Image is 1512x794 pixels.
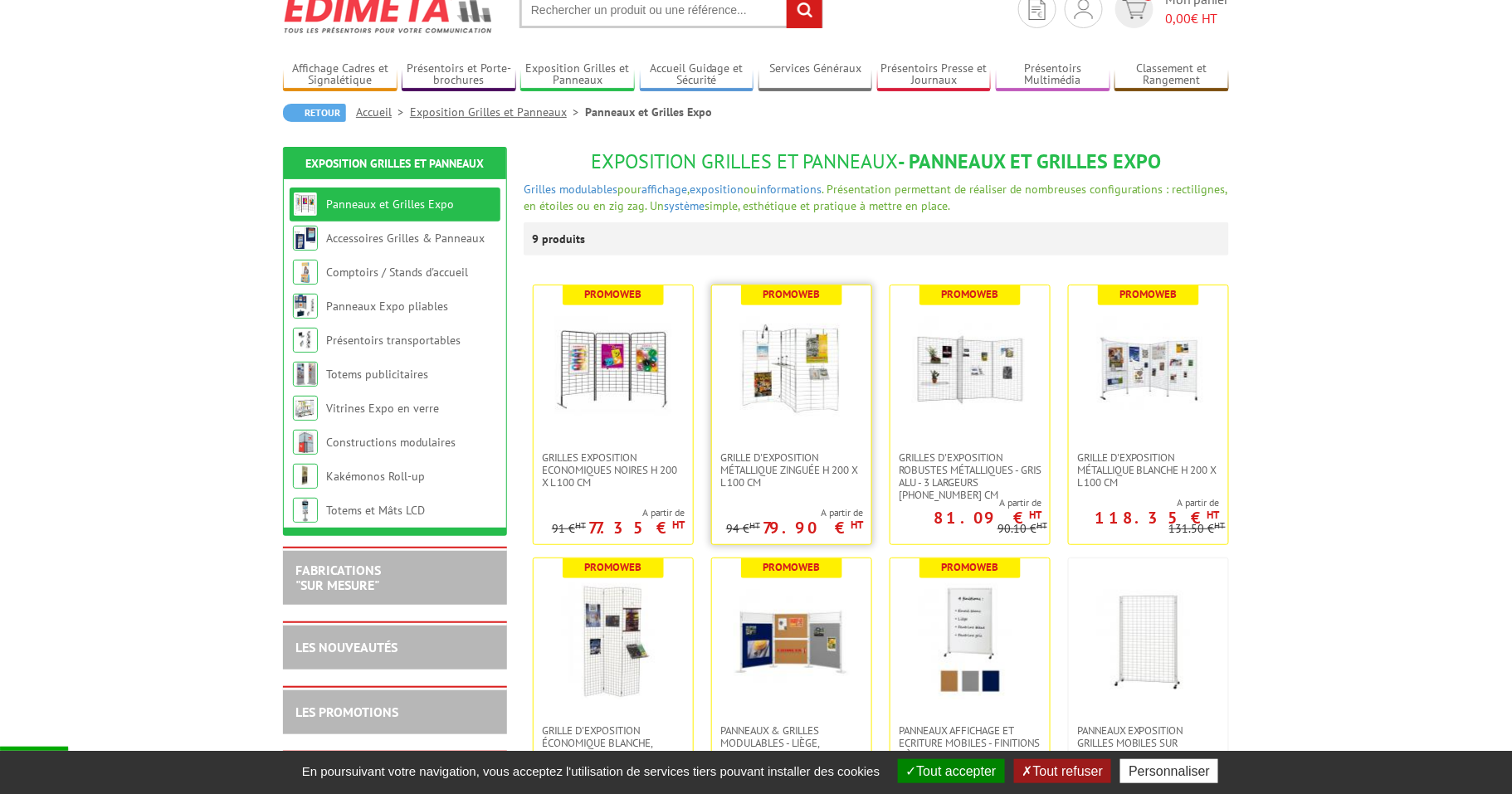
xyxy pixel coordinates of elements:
b: Promoweb [942,560,999,574]
a: Grille d'exposition métallique Zinguée H 200 x L 100 cm [712,451,871,489]
img: Grilles d'exposition robustes métalliques - gris alu - 3 largeurs 70-100-120 cm [912,310,1028,426]
a: Panneaux Affichage et Ecriture Mobiles - finitions liège punaisable, feutrine gris clair ou bleue... [890,724,1050,787]
img: Comptoirs / Stands d'accueil [293,260,318,285]
img: Panneaux Affichage et Ecriture Mobiles - finitions liège punaisable, feutrine gris clair ou bleue... [912,583,1028,699]
span: 0,00 [1166,10,1192,27]
img: Présentoirs transportables [293,328,318,353]
b: Promoweb [585,287,642,301]
img: Panneaux Expo pliables [293,294,318,319]
img: Grille d'exposition métallique blanche H 200 x L 100 cm [1090,310,1207,426]
a: modulables [559,182,617,197]
span: Grilles d'exposition robustes métalliques - gris alu - 3 largeurs [PHONE_NUMBER] cm [899,451,1041,501]
sup: HT [1029,508,1041,522]
p: 79.90 € [763,523,863,533]
a: Grille d'exposition métallique blanche H 200 x L 100 cm [1069,451,1228,489]
p: 81.09 € [934,513,1041,523]
a: Grilles d'exposition robustes métalliques - gris alu - 3 largeurs [PHONE_NUMBER] cm [890,451,1050,501]
img: Panneaux & Grilles modulables - liège, feutrine grise ou bleue, blanc laqué ou gris alu [734,583,850,699]
img: Grille d'exposition économique blanche, fixation murale, paravent ou sur pied [555,583,671,699]
p: 90.10 € [997,523,1047,535]
span: Grille d'exposition métallique blanche H 200 x L 100 cm [1077,451,1220,489]
a: LES NOUVEAUTÉS [295,639,398,655]
a: exposition [690,182,744,197]
a: Exposition Grilles et Panneaux [410,105,585,119]
img: Totems et Mâts LCD [293,498,318,523]
a: Grilles Exposition Economiques Noires H 200 x L 100 cm [534,451,693,489]
h1: - Panneaux et Grilles Expo [524,151,1229,173]
sup: HT [1036,519,1047,531]
span: pour , ou . Présentation permettant de réaliser de nombreuses configurations : rectilignes, en ét... [524,182,1227,213]
a: Totems et Mâts LCD [326,503,425,518]
span: Grille d'exposition économique blanche, fixation murale, paravent ou sur pied [542,724,685,774]
li: Panneaux et Grilles Expo [585,104,712,120]
a: Retour [283,104,346,122]
span: Panneaux & Grilles modulables - liège, feutrine grise ou bleue, blanc laqué ou gris alu [720,724,863,774]
a: Kakémonos Roll-up [326,469,425,484]
a: Panneaux Exposition Grilles mobiles sur roulettes - gris clair [1069,724,1228,762]
p: 91 € [552,523,586,535]
a: Accueil Guidage et Sécurité [640,61,754,89]
a: Exposition Grilles et Panneaux [306,156,485,171]
a: affichage [641,182,687,197]
button: Personnaliser (fenêtre modale) [1120,759,1218,783]
p: 118.35 € [1095,513,1220,523]
sup: HT [1215,519,1226,531]
b: Promoweb [585,560,642,574]
a: Présentoirs et Porte-brochures [402,61,516,89]
button: Tout accepter [898,759,1005,783]
a: Grille d'exposition économique blanche, fixation murale, paravent ou sur pied [534,724,693,774]
button: Tout refuser [1014,759,1111,783]
img: Accessoires Grilles & Panneaux [293,226,318,251]
span: Exposition Grilles et Panneaux [592,149,899,174]
a: Constructions modulaires [326,435,456,450]
img: Kakémonos Roll-up [293,464,318,489]
sup: HT [749,519,760,531]
a: Accueil [356,105,410,119]
b: Promoweb [763,560,821,574]
a: informations [757,182,822,197]
span: € HT [1166,9,1229,28]
span: En poursuivant votre navigation, vous acceptez l'utilisation de services tiers pouvant installer ... [294,764,889,778]
a: Vitrines Expo en verre [326,401,439,416]
img: Panneaux Exposition Grilles mobiles sur roulettes - gris clair [1090,583,1207,699]
a: Services Généraux [758,61,873,89]
img: Constructions modulaires [293,430,318,455]
span: Panneaux Affichage et Ecriture Mobiles - finitions liège punaisable, feutrine gris clair ou bleue... [899,724,1041,787]
span: A partir de [890,496,1041,509]
a: Exposition Grilles et Panneaux [520,61,635,89]
span: Panneaux Exposition Grilles mobiles sur roulettes - gris clair [1077,724,1220,762]
a: Présentoirs transportables [326,333,461,348]
span: Grille d'exposition métallique Zinguée H 200 x L 100 cm [720,451,863,489]
span: A partir de [726,506,863,519]
a: Grilles [524,182,556,197]
a: Affichage Cadres et Signalétique [283,61,398,89]
img: Totems publicitaires [293,362,318,387]
p: 131.50 € [1169,523,1226,535]
sup: HT [851,518,863,532]
sup: HT [672,518,685,532]
a: Comptoirs / Stands d'accueil [326,265,468,280]
a: Classement et Rangement [1114,61,1229,89]
b: Promoweb [942,287,999,301]
a: LES PROMOTIONS [295,704,398,720]
img: Grilles Exposition Economiques Noires H 200 x L 100 cm [555,310,671,426]
sup: HT [575,519,586,531]
a: Présentoirs Multimédia [996,61,1110,89]
p: 9 produits [532,222,594,256]
a: Panneaux & Grilles modulables - liège, feutrine grise ou bleue, blanc laqué ou gris alu [712,724,871,774]
a: Panneaux Expo pliables [326,299,448,314]
a: FABRICATIONS"Sur Mesure" [295,562,381,593]
img: Panneaux et Grilles Expo [293,192,318,217]
a: Totems publicitaires [326,367,428,382]
img: Vitrines Expo en verre [293,396,318,421]
a: Accessoires Grilles & Panneaux [326,231,485,246]
a: Panneaux et Grilles Expo [326,197,454,212]
img: Grille d'exposition métallique Zinguée H 200 x L 100 cm [734,310,850,426]
sup: HT [1207,508,1220,522]
span: A partir de [1069,496,1220,509]
a: Présentoirs Presse et Journaux [877,61,992,89]
a: système [664,198,705,213]
span: Grilles Exposition Economiques Noires H 200 x L 100 cm [542,451,685,489]
b: Promoweb [1120,287,1178,301]
p: 77.35 € [588,523,685,533]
